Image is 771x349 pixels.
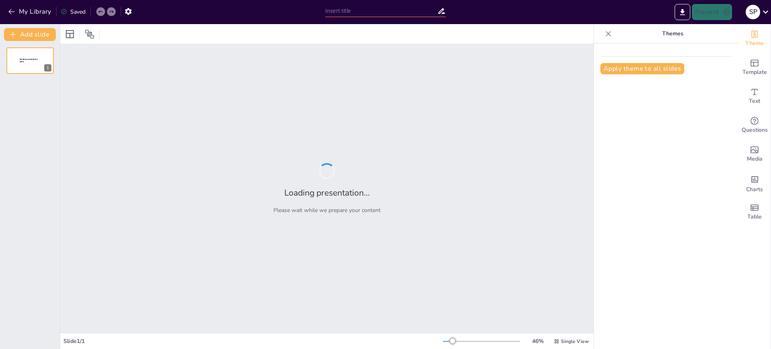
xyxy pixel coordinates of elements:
[20,58,38,63] span: Sendsteps presentation editor
[6,5,55,18] button: My Library
[692,4,732,20] button: Present
[63,337,443,345] div: Slide 1 / 1
[561,338,589,345] span: Single View
[742,126,768,135] span: Questions
[738,111,771,140] div: Get real-time input from your audience
[738,82,771,111] div: Add text boxes
[745,39,764,48] span: Theme
[615,24,730,43] p: Themes
[325,5,437,17] input: Insert title
[747,155,763,163] span: Media
[749,97,760,106] span: Text
[600,63,684,74] button: Apply theme to all slides
[746,5,760,19] div: S P
[284,187,370,198] h2: Loading presentation...
[6,47,54,74] div: 1
[528,337,547,345] div: 46 %
[746,4,760,20] button: S P
[742,68,767,77] span: Template
[746,185,763,194] span: Charts
[63,28,76,41] div: Layout
[738,24,771,53] div: Change the overall theme
[738,198,771,227] div: Add a table
[273,206,381,214] p: Please wait while we prepare your content
[4,28,56,41] button: Add slide
[747,212,762,221] span: Table
[85,29,94,39] span: Position
[738,140,771,169] div: Add images, graphics, shapes or video
[738,53,771,82] div: Add ready made slides
[738,169,771,198] div: Add charts and graphs
[675,4,690,20] button: Export to PowerPoint
[44,64,51,71] div: 1
[61,8,86,16] div: Saved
